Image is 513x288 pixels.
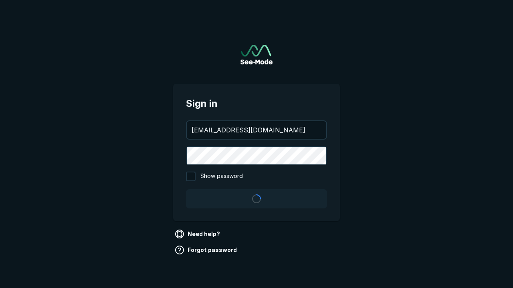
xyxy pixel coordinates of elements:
a: Go to sign in [240,45,273,64]
a: Forgot password [173,244,240,256]
span: Sign in [186,96,327,111]
img: See-Mode Logo [240,45,273,64]
a: Need help? [173,228,223,240]
input: your@email.com [187,121,326,139]
span: Show password [200,172,243,181]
